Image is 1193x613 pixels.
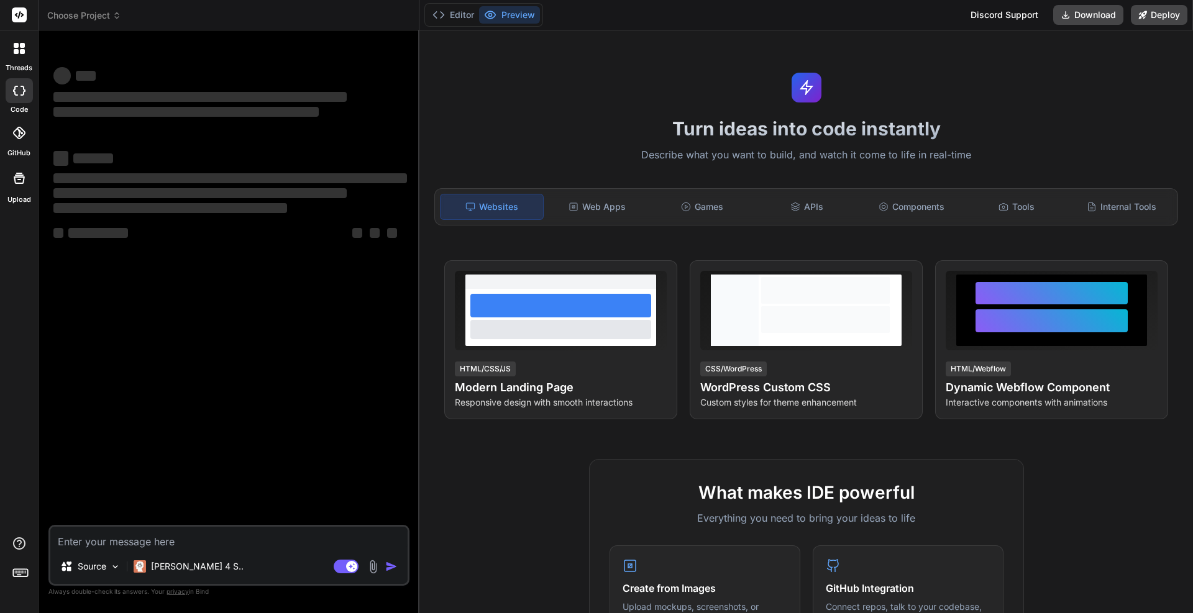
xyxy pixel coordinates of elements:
label: GitHub [7,148,30,158]
span: ‌ [53,107,319,117]
span: ‌ [387,228,397,238]
span: ‌ [352,228,362,238]
div: Websites [440,194,544,220]
button: Deploy [1131,5,1187,25]
h4: GitHub Integration [826,581,990,596]
div: APIs [756,194,858,220]
p: [PERSON_NAME] 4 S.. [151,560,244,573]
h4: Create from Images [623,581,787,596]
button: Preview [479,6,540,24]
div: CSS/WordPress [700,361,767,376]
h1: Turn ideas into code instantly [427,117,1186,140]
span: privacy [167,588,189,595]
span: ‌ [68,228,128,238]
span: ‌ [53,67,71,84]
span: ‌ [53,92,347,102]
p: Everything you need to bring your ideas to life [610,511,1003,525]
button: Download [1053,5,1123,25]
span: ‌ [53,151,68,166]
span: ‌ [53,188,347,198]
div: Web Apps [546,194,649,220]
p: Describe what you want to build, and watch it come to life in real-time [427,147,1186,163]
p: Source [78,560,106,573]
div: Internal Tools [1070,194,1172,220]
div: HTML/CSS/JS [455,361,516,376]
div: Tools [966,194,1068,220]
h2: What makes IDE powerful [610,479,1003,506]
span: ‌ [53,173,407,183]
span: ‌ [370,228,380,238]
img: Claude 4 Sonnet [134,560,146,573]
button: Editor [427,6,479,24]
span: ‌ [53,228,63,238]
label: Upload [7,194,31,205]
p: Always double-check its answers. Your in Bind [48,586,409,597]
p: Responsive design with smooth interactions [455,396,667,409]
div: Components [861,194,963,220]
span: Choose Project [47,9,121,22]
img: Pick Models [110,561,121,572]
div: Discord Support [963,5,1046,25]
span: ‌ [76,71,96,81]
img: attachment [366,560,380,574]
p: Interactive components with animations [946,396,1158,409]
h4: Dynamic Webflow Component [946,379,1158,396]
span: ‌ [73,153,113,163]
p: Custom styles for theme enhancement [700,396,912,409]
label: threads [6,63,32,73]
label: code [11,104,28,115]
div: HTML/Webflow [946,361,1011,376]
div: Games [651,194,754,220]
span: ‌ [53,203,287,213]
img: icon [385,560,398,573]
h4: Modern Landing Page [455,379,667,396]
h4: WordPress Custom CSS [700,379,912,396]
